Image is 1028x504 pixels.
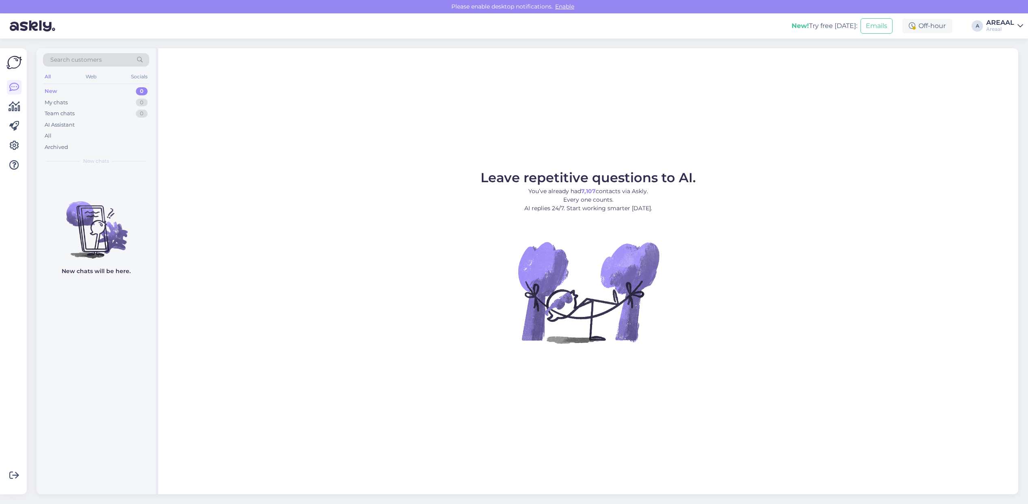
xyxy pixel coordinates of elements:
[6,55,22,70] img: Askly Logo
[136,99,148,107] div: 0
[45,87,57,95] div: New
[481,187,696,213] p: You’ve already had contacts via Askly. Every one counts. AI replies 24/7. Start working smarter [...
[986,19,1014,26] div: AREAAL
[43,71,52,82] div: All
[481,170,696,185] span: Leave repetitive questions to AI.
[792,21,857,31] div: Try free [DATE]:
[136,87,148,95] div: 0
[50,56,102,64] span: Search customers
[45,132,52,140] div: All
[581,187,596,195] b: 7,107
[861,18,893,34] button: Emails
[515,219,661,365] img: No Chat active
[45,121,75,129] div: AI Assistant
[45,143,68,151] div: Archived
[129,71,149,82] div: Socials
[45,99,68,107] div: My chats
[62,267,131,276] p: New chats will be here.
[553,3,577,10] span: Enable
[986,19,1023,32] a: AREAALAreaal
[83,157,109,165] span: New chats
[972,20,983,32] div: A
[792,22,809,30] b: New!
[136,110,148,118] div: 0
[902,19,952,33] div: Off-hour
[36,187,156,260] img: No chats
[84,71,98,82] div: Web
[45,110,75,118] div: Team chats
[986,26,1014,32] div: Areaal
